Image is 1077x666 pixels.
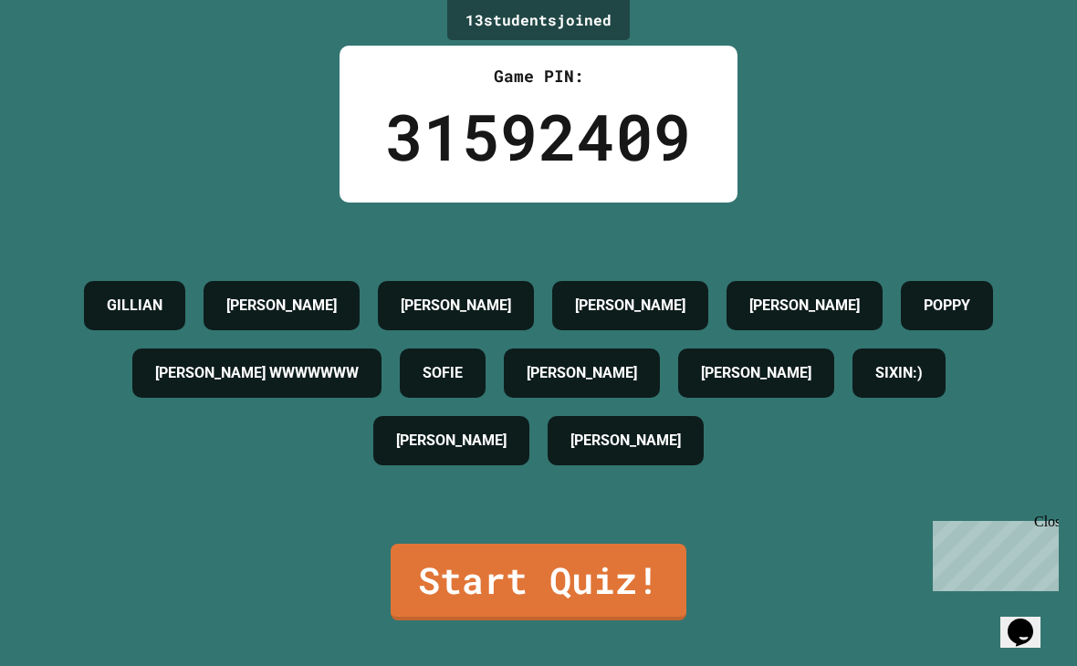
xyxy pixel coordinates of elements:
[385,64,692,88] div: Game PIN:
[7,7,126,116] div: Chat with us now!Close
[391,544,686,620] a: Start Quiz!
[423,362,463,384] h4: SOFIE
[1000,593,1059,648] iframe: chat widget
[401,295,511,317] h4: [PERSON_NAME]
[226,295,337,317] h4: [PERSON_NAME]
[396,430,507,452] h4: [PERSON_NAME]
[701,362,811,384] h4: [PERSON_NAME]
[575,295,685,317] h4: [PERSON_NAME]
[107,295,162,317] h4: GILLIAN
[385,88,692,184] div: 31592409
[749,295,860,317] h4: [PERSON_NAME]
[155,362,359,384] h4: [PERSON_NAME] WWWWWWW
[527,362,637,384] h4: [PERSON_NAME]
[925,514,1059,591] iframe: chat widget
[570,430,681,452] h4: [PERSON_NAME]
[924,295,970,317] h4: POPPY
[875,362,923,384] h4: SIXIN:)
